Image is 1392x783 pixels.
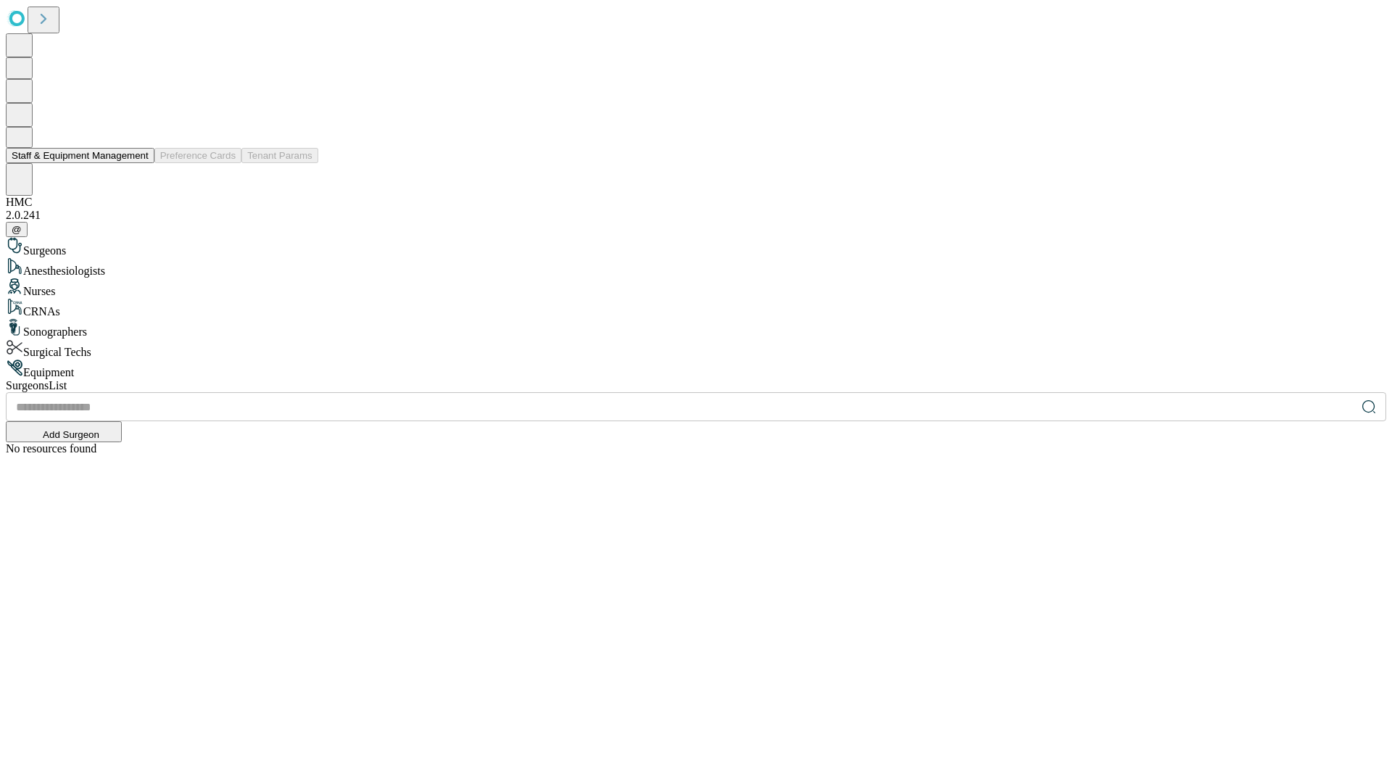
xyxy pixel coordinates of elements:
[6,196,1386,209] div: HMC
[6,148,154,163] button: Staff & Equipment Management
[6,278,1386,298] div: Nurses
[43,429,99,440] span: Add Surgeon
[6,237,1386,257] div: Surgeons
[6,209,1386,222] div: 2.0.241
[12,224,22,235] span: @
[6,318,1386,339] div: Sonographers
[6,222,28,237] button: @
[6,339,1386,359] div: Surgical Techs
[6,421,122,442] button: Add Surgeon
[6,359,1386,379] div: Equipment
[6,442,1386,455] div: No resources found
[154,148,241,163] button: Preference Cards
[6,257,1386,278] div: Anesthesiologists
[6,379,1386,392] div: Surgeons List
[241,148,318,163] button: Tenant Params
[6,298,1386,318] div: CRNAs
